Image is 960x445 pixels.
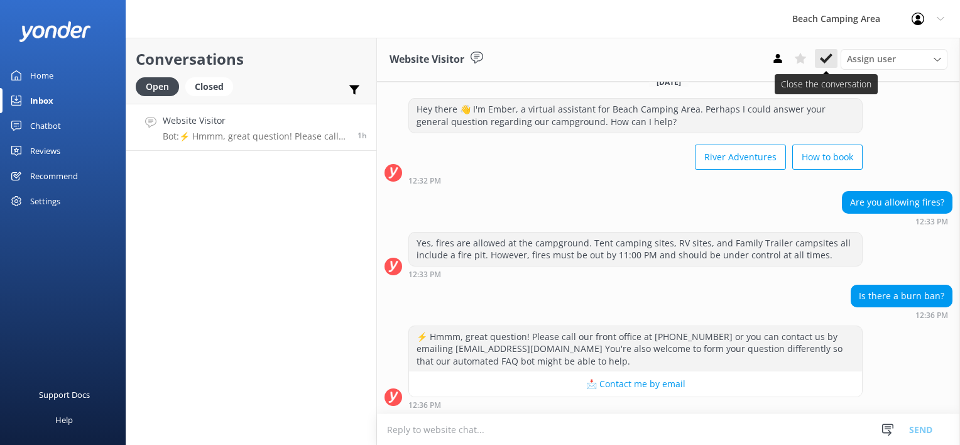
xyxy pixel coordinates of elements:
div: Support Docs [39,382,90,407]
h2: Conversations [136,47,367,71]
div: Home [30,63,53,88]
span: Aug 25 2025 11:36am (UTC -05:00) America/Cancun [357,130,367,141]
strong: 12:36 PM [915,312,948,319]
div: Aug 25 2025 11:33am (UTC -05:00) America/Cancun [408,270,863,278]
span: [DATE] [649,77,689,87]
button: 📩 Contact me by email [409,371,862,397]
div: Inbox [30,88,53,113]
a: Closed [185,79,239,93]
div: Closed [185,77,233,96]
div: Settings [30,189,60,214]
div: Open [136,77,179,96]
div: Hey there 👋 I'm Ember, a virtual assistant for Beach Camping Area. Perhaps I could answer your ge... [409,99,862,132]
img: yonder-white-logo.png [19,21,91,42]
strong: 12:33 PM [408,271,441,278]
div: Recommend [30,163,78,189]
strong: 12:33 PM [915,218,948,226]
div: Chatbot [30,113,61,138]
div: Assign User [841,49,947,69]
div: Help [55,407,73,432]
strong: 12:36 PM [408,402,441,409]
span: Assign user [847,52,896,66]
div: Is there a burn ban? [851,285,952,307]
div: Are you allowing fires? [843,192,952,213]
h3: Website Visitor [390,52,464,68]
div: Reviews [30,138,60,163]
a: Website VisitorBot:⚡ Hmmm, great question! Please call our front office at [PHONE_NUMBER] or you ... [126,104,376,151]
div: ⚡ Hmmm, great question! Please call our front office at [PHONE_NUMBER] or you can contact us by e... [409,326,862,372]
div: Aug 25 2025 11:36am (UTC -05:00) America/Cancun [851,310,952,319]
h4: Website Visitor [163,114,348,128]
a: Open [136,79,185,93]
div: Aug 25 2025 11:32am (UTC -05:00) America/Cancun [408,176,863,185]
p: Bot: ⚡ Hmmm, great question! Please call our front office at [PHONE_NUMBER] or you can contact us... [163,131,348,142]
div: Yes, fires are allowed at the campground. Tent camping sites, RV sites, and Family Trailer campsi... [409,233,862,266]
strong: 12:32 PM [408,177,441,185]
button: River Adventures [695,145,786,170]
div: Aug 25 2025 11:36am (UTC -05:00) America/Cancun [408,400,863,409]
div: Aug 25 2025 11:33am (UTC -05:00) America/Cancun [842,217,952,226]
button: How to book [792,145,863,170]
